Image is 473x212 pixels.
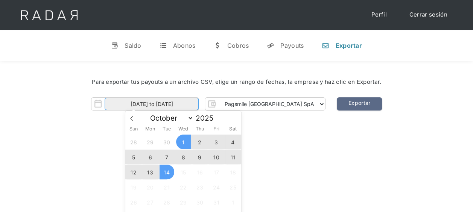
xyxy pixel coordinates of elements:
[160,165,174,179] span: October 14, 2025
[125,42,141,49] div: Saldo
[213,42,221,49] div: w
[209,135,224,149] span: October 3, 2025
[192,127,208,132] span: Thu
[193,150,207,164] span: October 9, 2025
[143,165,158,179] span: October 13, 2025
[193,165,207,179] span: October 16, 2025
[126,135,141,149] span: September 28, 2025
[193,195,207,209] span: October 30, 2025
[208,127,225,132] span: Fri
[267,42,274,49] div: y
[23,78,450,86] div: Para exportar tus payouts a un archivo CSV, elige un rango de fechas, la empresa y haz clic en Ex...
[225,165,240,179] span: October 18, 2025
[126,165,141,179] span: October 12, 2025
[143,150,158,164] span: October 6, 2025
[160,150,174,164] span: October 7, 2025
[176,165,191,179] span: October 15, 2025
[176,150,191,164] span: October 8, 2025
[143,135,158,149] span: September 29, 2025
[193,114,221,123] input: Year
[126,195,141,209] span: October 26, 2025
[225,180,240,194] span: October 25, 2025
[176,135,191,149] span: October 1, 2025
[364,8,394,22] a: Perfil
[209,180,224,194] span: October 24, 2025
[160,180,174,194] span: October 21, 2025
[143,195,158,209] span: October 27, 2025
[335,42,362,49] div: Exportar
[111,42,119,49] div: v
[160,195,174,209] span: October 28, 2025
[176,195,191,209] span: October 29, 2025
[225,127,241,132] span: Sat
[125,127,142,132] span: Sun
[225,150,240,164] span: October 11, 2025
[126,180,141,194] span: October 19, 2025
[280,42,304,49] div: Payouts
[225,135,240,149] span: October 4, 2025
[143,180,158,194] span: October 20, 2025
[160,42,167,49] div: t
[142,127,158,132] span: Mon
[175,127,192,132] span: Wed
[337,97,382,111] a: Exportar
[91,97,325,111] form: Form
[176,180,191,194] span: October 22, 2025
[160,135,174,149] span: September 30, 2025
[227,42,249,49] div: Cobros
[126,150,141,164] span: October 5, 2025
[193,135,207,149] span: October 2, 2025
[158,127,175,132] span: Tue
[146,114,193,123] select: Month
[209,165,224,179] span: October 17, 2025
[209,150,224,164] span: October 10, 2025
[173,42,196,49] div: Abonos
[402,8,455,22] a: Cerrar sesión
[322,42,329,49] div: n
[209,195,224,209] span: October 31, 2025
[225,195,240,209] span: November 1, 2025
[193,180,207,194] span: October 23, 2025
